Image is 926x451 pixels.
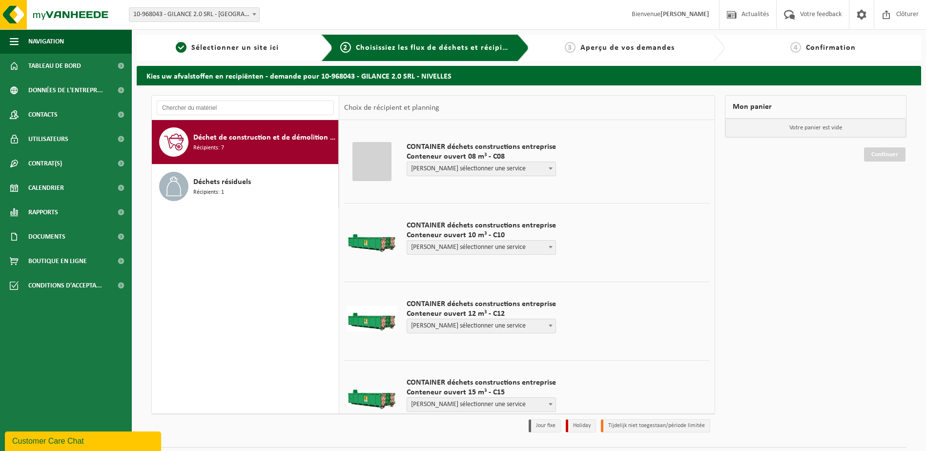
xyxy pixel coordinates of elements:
div: Mon panier [725,95,906,119]
span: Conteneur ouvert 12 m³ - C12 [407,309,556,319]
li: Tijdelijk niet toegestaan/période limitée [601,419,710,432]
span: CONTAINER déchets constructions entreprise [407,299,556,309]
span: 1 [176,42,186,53]
iframe: chat widget [5,430,163,451]
p: Votre panier est vide [725,119,906,137]
span: 4 [790,42,801,53]
span: Navigation [28,29,64,54]
span: 2 [340,42,351,53]
span: Boutique en ligne [28,249,87,273]
li: Holiday [566,419,596,432]
span: 3 [565,42,576,53]
span: Déchet de construction et de démolition mélangé (inerte et non inerte) [193,132,336,143]
input: Chercher du matériel [157,101,334,115]
span: Veuillez sélectionner une service [407,241,556,254]
span: Choisissiez les flux de déchets et récipients [356,44,518,52]
span: Veuillez sélectionner une service [407,162,556,176]
span: Contrat(s) [28,151,62,176]
span: Confirmation [806,44,856,52]
span: CONTAINER déchets constructions entreprise [407,378,556,388]
span: Aperçu de vos demandes [580,44,675,52]
span: Conteneur ouvert 15 m³ - C15 [407,388,556,397]
a: Continuer [864,147,905,162]
span: Veuillez sélectionner une service [407,398,556,411]
span: Sélectionner un site ici [191,44,279,52]
span: Tableau de bord [28,54,81,78]
span: Récipients: 7 [193,143,224,153]
span: Conditions d'accepta... [28,273,102,298]
button: Déchet de construction et de démolition mélangé (inerte et non inerte) Récipients: 7 [152,120,339,164]
span: 10-968043 - GILANCE 2.0 SRL - NIVELLES [129,8,259,21]
a: 1Sélectionner un site ici [142,42,313,54]
button: Déchets résiduels Récipients: 1 [152,164,339,208]
span: Déchets résiduels [193,176,251,188]
span: CONTAINER déchets constructions entreprise [407,221,556,230]
span: Veuillez sélectionner une service [407,240,556,255]
span: Contacts [28,102,58,127]
span: Conteneur ouvert 08 m³ - C08 [407,152,556,162]
span: Veuillez sélectionner une service [407,162,556,176]
span: Calendrier [28,176,64,200]
span: Conteneur ouvert 10 m³ - C10 [407,230,556,240]
span: Veuillez sélectionner une service [407,319,556,333]
span: Documents [28,225,65,249]
h2: Kies uw afvalstoffen en recipiënten - demande pour 10-968043 - GILANCE 2.0 SRL - NIVELLES [137,66,921,85]
strong: [PERSON_NAME] [660,11,709,18]
span: Veuillez sélectionner une service [407,397,556,412]
div: Choix de récipient et planning [339,96,444,120]
span: Récipients: 1 [193,188,224,197]
li: Jour fixe [529,419,561,432]
span: Veuillez sélectionner une service [407,319,556,333]
span: Données de l'entrepr... [28,78,103,102]
span: CONTAINER déchets constructions entreprise [407,142,556,152]
span: Rapports [28,200,58,225]
span: 10-968043 - GILANCE 2.0 SRL - NIVELLES [129,7,260,22]
span: Utilisateurs [28,127,68,151]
